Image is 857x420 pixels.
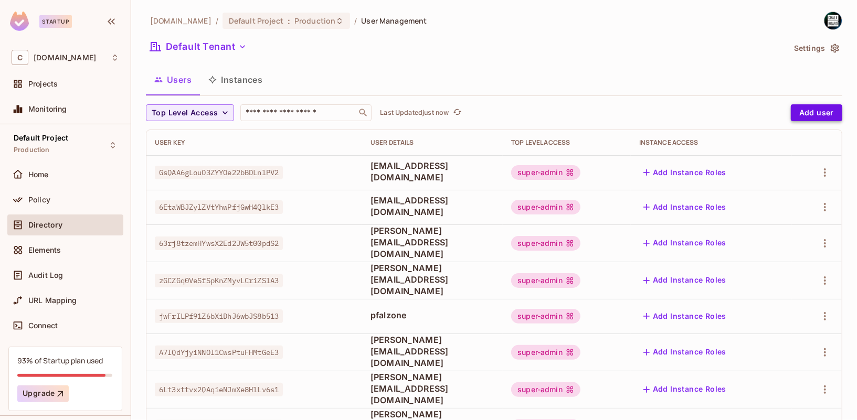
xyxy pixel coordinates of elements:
span: : [287,17,291,25]
button: Add Instance Roles [639,381,731,398]
span: Elements [28,246,61,254]
button: Add Instance Roles [639,344,731,361]
span: Audit Log [28,271,63,279]
span: refresh [453,107,462,118]
span: pfalzone [371,309,494,321]
div: Startup [39,15,72,28]
img: William Connelly [824,12,842,29]
span: Click to refresh data [449,106,463,119]
li: / [354,16,357,26]
button: Top Level Access [146,104,234,121]
span: C [12,50,28,65]
button: Default Tenant [146,38,251,55]
span: zGCZGq0VeSfSpKnZMyvLCriZSlA3 [155,274,283,287]
span: [PERSON_NAME][EMAIL_ADDRESS][DOMAIN_NAME] [371,334,494,369]
p: Last Updated just now [380,109,449,117]
div: super-admin [511,200,580,214]
button: Add Instance Roles [639,235,731,252]
span: Connect [28,321,58,330]
button: Add user [791,104,842,121]
span: A7IQdYjyiNNOl1CwsPtuFHMtGeE3 [155,346,283,359]
div: 93% of Startup plan used [17,356,103,365]
span: Production [294,16,335,26]
span: Projects [28,80,58,88]
span: Policy [28,196,50,204]
span: [EMAIL_ADDRESS][DOMAIN_NAME] [371,160,494,183]
div: super-admin [511,382,580,397]
span: URL Mapping [28,296,77,305]
div: Instance Access [639,138,784,147]
span: GsQAA6gLouO3ZYYOe22bBDLnlPV2 [155,166,283,179]
div: super-admin [511,165,580,180]
button: Add Instance Roles [639,164,731,181]
span: Workspace: chalkboard.io [34,53,96,62]
span: 6Lt3xttvx2QAqieNJmXe8HlLv6s1 [155,383,283,396]
div: User Key [155,138,354,147]
span: the active workspace [150,16,211,26]
span: Directory [28,221,62,229]
span: jwFrILPf91Z6bXiDhJ6wbJS8b513 [155,309,283,323]
span: [PERSON_NAME][EMAIL_ADDRESS][DOMAIN_NAME] [371,262,494,297]
div: User Details [371,138,494,147]
span: [PERSON_NAME][EMAIL_ADDRESS][DOMAIN_NAME] [371,371,494,406]
img: SReyMgAAAABJRU5ErkJggg== [10,12,29,31]
div: super-admin [511,273,580,288]
div: Top Level Access [511,138,622,147]
button: Instances [200,67,271,93]
span: Home [28,170,49,179]
span: 63rj8tzemHYwsX2Ed2JW5t00pdS2 [155,236,283,250]
span: [PERSON_NAME][EMAIL_ADDRESS][DOMAIN_NAME] [371,225,494,260]
span: Top Level Access [152,106,218,120]
div: super-admin [511,345,580,360]
button: Add Instance Roles [639,199,731,216]
span: User Management [361,16,427,26]
button: Upgrade [17,385,69,402]
button: Add Instance Roles [639,272,731,289]
button: Add Instance Roles [639,308,731,325]
button: refresh [451,106,463,119]
span: Monitoring [28,105,67,113]
div: super-admin [511,236,580,251]
button: Users [146,67,200,93]
span: Default Project [229,16,283,26]
span: Production [14,146,50,154]
li: / [216,16,218,26]
div: super-admin [511,309,580,324]
button: Settings [790,40,842,57]
span: Default Project [14,134,68,142]
span: 6EtaWBJZylZVtYhwPfjGwH4QlkE3 [155,200,283,214]
span: [EMAIL_ADDRESS][DOMAIN_NAME] [371,195,494,218]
